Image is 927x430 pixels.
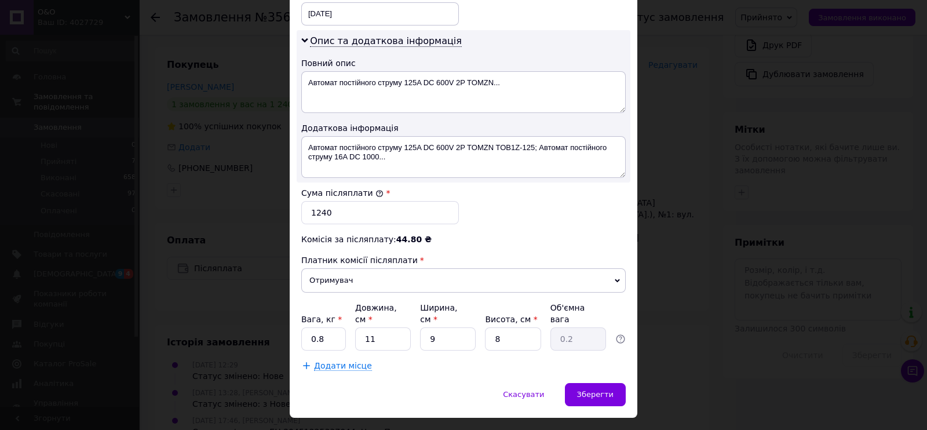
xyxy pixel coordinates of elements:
[301,122,626,134] div: Додаткова інформація
[301,57,626,69] div: Повний опис
[301,71,626,113] textarea: Автомат постійного струму 125A DC 600V 2P TOMZN...
[314,361,372,371] span: Додати місце
[577,390,614,399] span: Зберегти
[396,235,432,244] span: 44.80 ₴
[301,188,384,198] label: Сума післяплати
[355,303,397,324] label: Довжина, см
[503,390,544,399] span: Скасувати
[420,303,457,324] label: Ширина, см
[301,256,418,265] span: Платник комісії післяплати
[301,136,626,178] textarea: Автомат постійного струму 125A DC 600V 2P TOMZN TOB1Z-125; Автомат постійного струму 16A DC 1000...
[301,268,626,293] span: Отримувач
[301,315,342,324] label: Вага, кг
[550,302,606,325] div: Об'ємна вага
[485,315,537,324] label: Висота, см
[310,35,462,47] span: Опис та додаткова інформація
[301,234,626,245] div: Комісія за післяплату:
